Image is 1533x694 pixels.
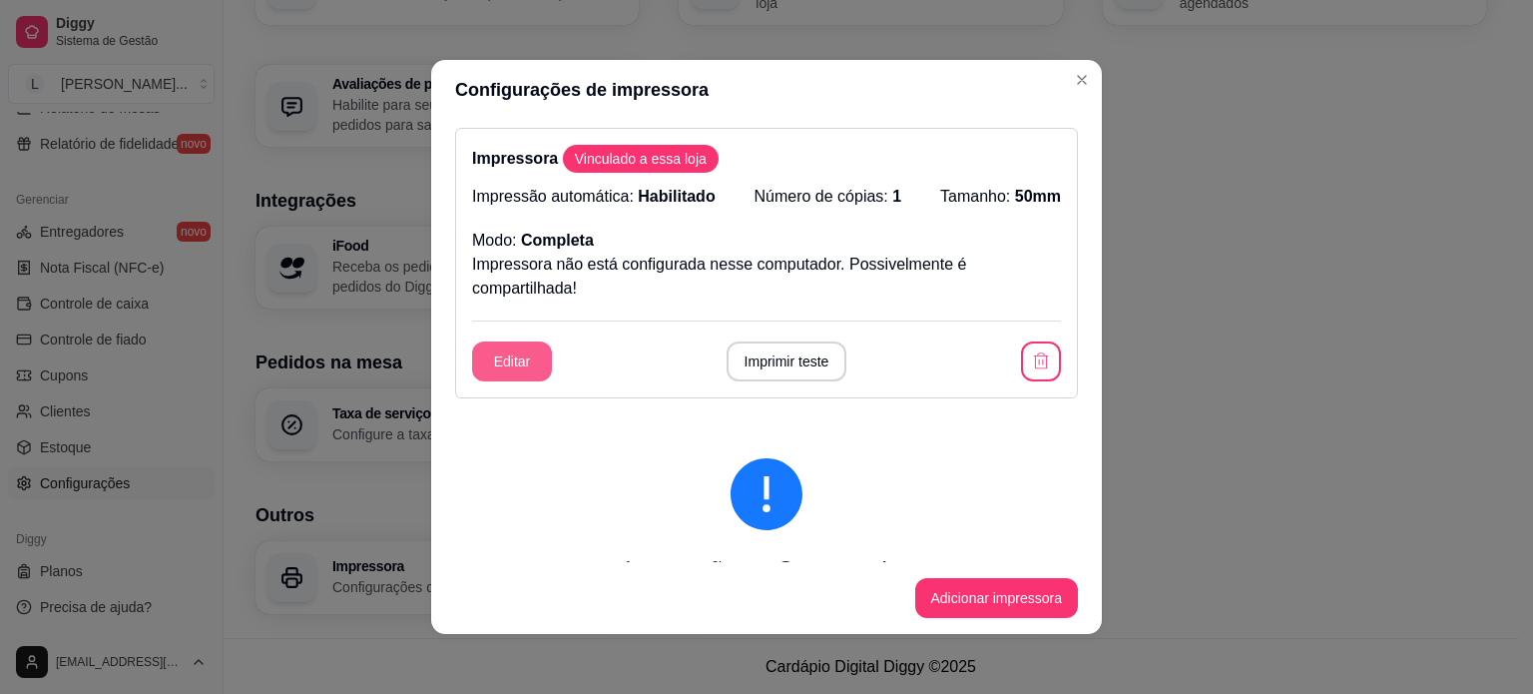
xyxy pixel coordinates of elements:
p: Tamanho: [940,185,1061,209]
button: Adicionar impressora [915,578,1079,618]
span: exclamation-circle [731,458,802,530]
header: Configurações de impressora [431,60,1102,120]
p: Impressora [472,145,1061,173]
p: Impressora não está configurada nesse computador. Possivelmente é compartilhada! [472,253,1061,301]
span: Completa [521,232,594,249]
button: Editar [472,342,552,381]
div: Impressão no Computador [487,554,1046,586]
button: Imprimir teste [727,342,847,381]
span: Vinculado a essa loja [567,149,715,169]
p: Número de cópias: [755,185,902,209]
span: Habilitado [638,188,715,205]
span: 1 [892,188,901,205]
p: Modo: [472,229,594,253]
span: 50mm [1015,188,1061,205]
p: Impressão automática: [472,185,716,209]
button: Close [1066,64,1098,96]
